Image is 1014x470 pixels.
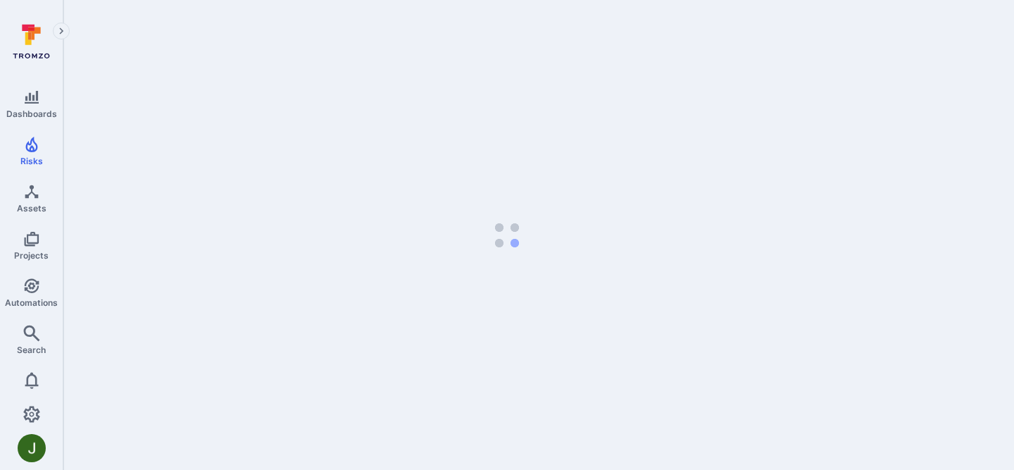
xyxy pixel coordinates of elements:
span: Dashboards [6,109,57,119]
span: Automations [5,297,58,308]
button: Expand navigation menu [53,23,70,39]
i: Expand navigation menu [56,25,66,37]
span: Projects [14,250,49,261]
span: Assets [17,203,46,214]
span: Risks [20,156,43,166]
img: ACg8ocJb5u1MqhRZCS4qt_lttNeNnvlQtAsFnznmah6JoQoAHxP7zA=s96-c [18,434,46,462]
div: Julia Nakonechna [18,434,46,462]
span: Search [17,345,46,355]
